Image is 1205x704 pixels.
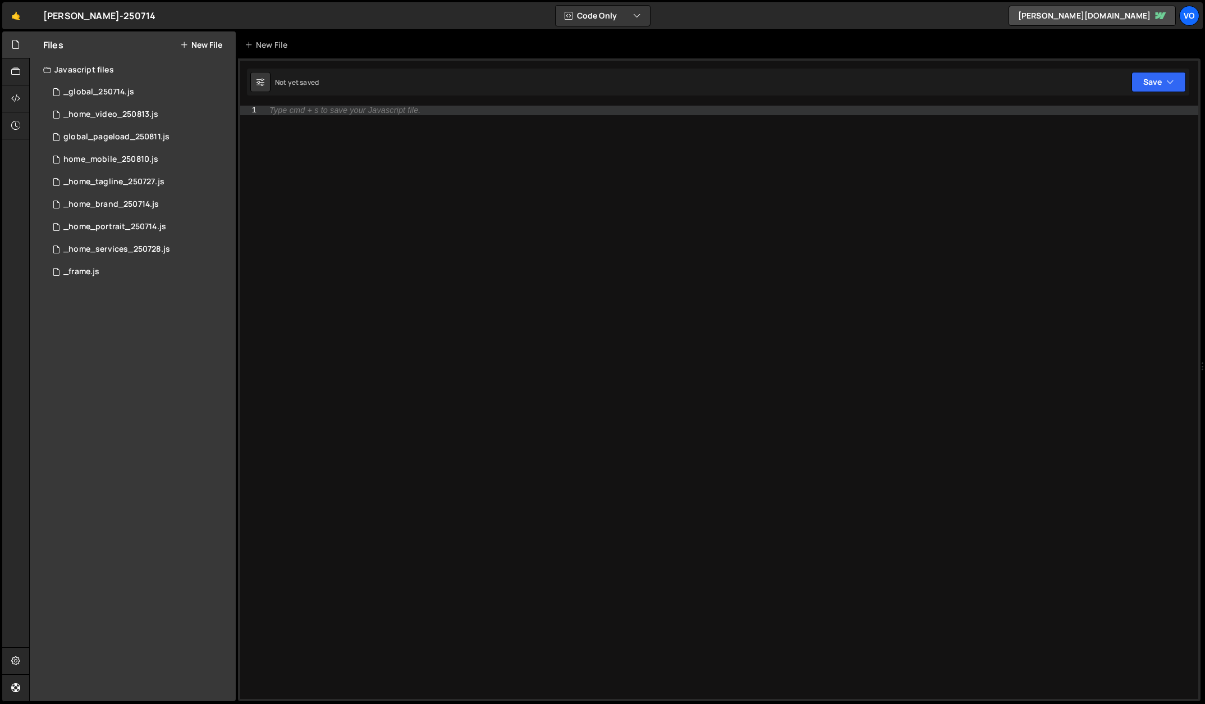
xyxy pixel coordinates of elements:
[1131,72,1186,92] button: Save
[1179,6,1199,26] a: vo
[63,155,158,165] div: home_mobile_250810.js
[269,106,420,115] div: Type cmd + s to save your Javascript file.
[43,238,236,261] div: 16046/43842.js
[43,261,236,283] div: 16046/42994.js
[1009,6,1176,26] a: [PERSON_NAME][DOMAIN_NAME]
[43,216,236,238] div: 16046/42992.js
[63,132,169,142] div: global_pageload_250811.js
[2,2,30,29] a: 🤙
[43,126,236,148] div: 16046/44643.js
[30,58,236,81] div: Javascript files
[180,40,222,49] button: New File
[43,9,155,22] div: [PERSON_NAME]-250714
[240,106,264,115] div: 1
[63,267,99,277] div: _frame.js
[43,171,236,193] div: 16046/43815.js
[43,39,63,51] h2: Files
[245,39,292,51] div: New File
[63,244,170,255] div: _home_services_250728.js
[43,193,236,216] div: 16046/42990.js
[63,87,134,97] div: _global_250714.js
[63,222,166,232] div: _home_portrait_250714.js
[63,199,159,210] div: _home_brand_250714.js
[43,148,236,171] div: 16046/44621.js
[63,110,158,120] div: _home_video_250813.js
[43,81,236,103] div: 16046/42989.js
[275,78,319,87] div: Not yet saved
[556,6,650,26] button: Code Only
[43,103,236,126] div: 16046/44839.js
[63,177,164,187] div: _home_tagline_250727.js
